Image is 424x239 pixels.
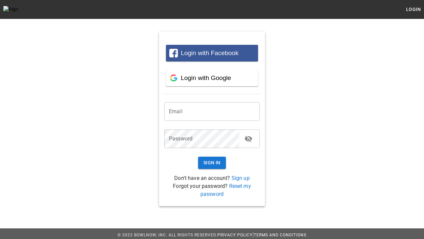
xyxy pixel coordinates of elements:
[164,182,260,198] p: Forgot your password?
[181,74,231,81] span: Login with Google
[242,132,255,145] button: toggle password visibility
[232,175,250,181] a: Sign up
[181,49,238,56] span: Login with Facebook
[164,174,260,182] p: Don't have an account?
[166,45,258,61] button: Login with Facebook
[166,70,258,86] button: Login with Google
[217,233,252,237] a: Privacy Policy
[200,183,251,197] a: Reset my password
[403,3,424,16] button: Login
[118,233,217,237] span: © 2022 BowlNow, Inc. All Rights Reserved.
[254,233,306,237] a: Terms and Conditions
[198,157,226,169] button: Sign In
[3,6,40,13] img: logo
